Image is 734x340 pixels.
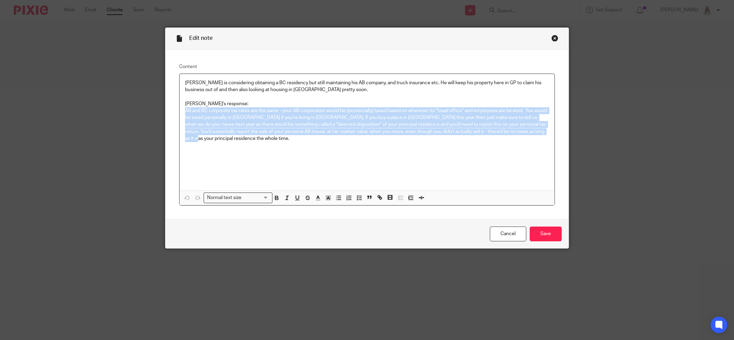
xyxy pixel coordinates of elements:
[205,194,243,201] span: Normal text size
[244,194,268,201] input: Search for option
[185,107,549,142] p: AB and BC corporate tax rates are the same - your AB corporation would be (provincially) taxed ba...
[185,79,549,94] p: [PERSON_NAME] is considering obtaining a BC residency but still maintaining his AB company, and t...
[179,63,555,70] label: Content
[530,227,562,241] input: Save
[189,35,213,41] span: Edit note
[204,193,272,203] div: Search for option
[490,227,526,241] a: Cancel
[185,100,549,107] p: [PERSON_NAME]'s response:
[551,35,558,42] div: Close this dialog window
